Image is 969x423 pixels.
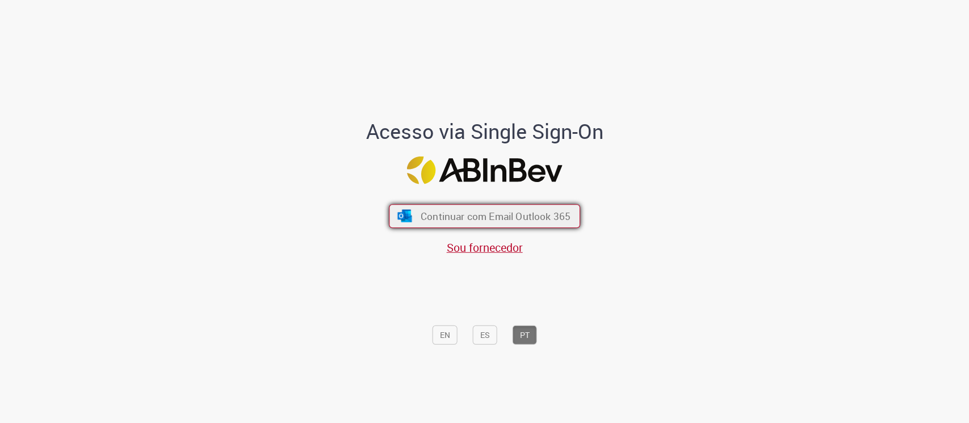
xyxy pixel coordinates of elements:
[407,156,563,184] img: Logo ABInBev
[433,325,458,344] button: EN
[396,209,413,222] img: ícone Azure/Microsoft 360
[327,120,642,143] h1: Acesso via Single Sign-On
[447,239,523,255] a: Sou fornecedor
[513,325,537,344] button: PT
[421,209,571,222] span: Continuar com Email Outlook 365
[389,204,580,228] button: ícone Azure/Microsoft 360 Continuar com Email Outlook 365
[473,325,497,344] button: ES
